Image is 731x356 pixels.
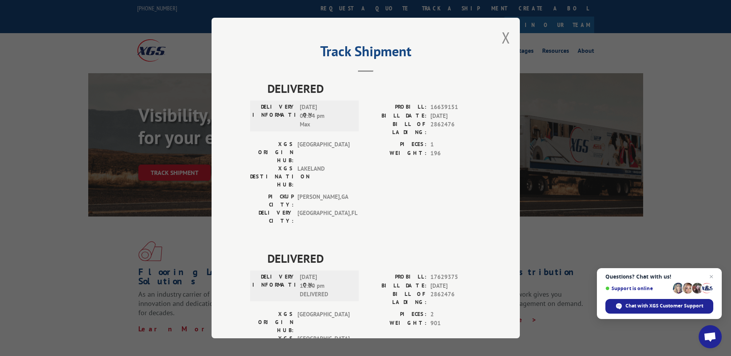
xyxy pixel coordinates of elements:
label: XGS ORIGIN HUB: [250,140,294,165]
label: XGS ORIGIN HUB: [250,310,294,334]
label: PROBILL: [366,273,427,282]
div: Open chat [699,325,722,348]
label: WEIGHT: [366,319,427,328]
span: DELIVERED [267,250,481,267]
span: Close chat [707,272,716,281]
label: PICKUP CITY: [250,193,294,209]
span: [GEOGRAPHIC_DATA] , FL [297,209,350,225]
span: 17629375 [430,273,481,282]
label: PIECES: [366,310,427,319]
span: 2862476 [430,120,481,136]
span: Support is online [605,285,670,291]
span: DELIVERED [267,80,481,97]
span: [DATE] 12:20 pm DELIVERED [300,273,352,299]
span: 196 [430,149,481,158]
span: [DATE] [430,282,481,291]
label: WEIGHT: [366,149,427,158]
span: [PERSON_NAME] , GA [297,193,350,209]
span: [DATE] 01:04 pm Max [300,103,352,129]
span: [GEOGRAPHIC_DATA] [297,140,350,165]
span: 16639151 [430,103,481,112]
span: 1 [430,140,481,149]
span: [GEOGRAPHIC_DATA] [297,310,350,334]
label: DELIVERY INFORMATION: [252,103,296,129]
label: BILL OF LADING: [366,120,427,136]
label: BILL DATE: [366,282,427,291]
span: 2 [430,310,481,319]
button: Close modal [502,27,510,48]
label: BILL DATE: [366,112,427,121]
label: PIECES: [366,140,427,149]
span: 901 [430,319,481,328]
span: LAKELAND [297,165,350,189]
label: DELIVERY CITY: [250,209,294,225]
h2: Track Shipment [250,46,481,60]
span: 2862476 [430,290,481,306]
label: BILL OF LADING: [366,290,427,306]
span: [DATE] [430,112,481,121]
span: Questions? Chat with us! [605,274,713,280]
label: DELIVERY INFORMATION: [252,273,296,299]
label: XGS DESTINATION HUB: [250,165,294,189]
div: Chat with XGS Customer Support [605,299,713,314]
label: PROBILL: [366,103,427,112]
span: Chat with XGS Customer Support [625,302,703,309]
